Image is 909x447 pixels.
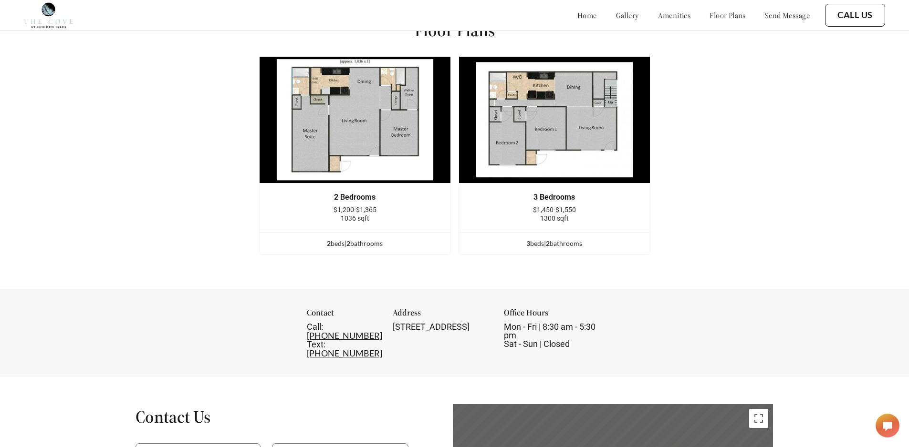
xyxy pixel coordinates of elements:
div: 2 Bedrooms [274,193,436,202]
a: amenities [658,10,691,20]
span: 3 [526,239,530,247]
div: Office Hours [504,308,603,323]
a: home [577,10,597,20]
div: bed s | bathroom s [260,238,450,249]
span: Text: [307,339,325,349]
a: send message [765,10,810,20]
div: Contact [307,308,381,323]
img: example [459,56,650,183]
span: 2 [546,239,550,247]
span: $1,200-$1,365 [334,206,376,213]
div: 3 Bedrooms [473,193,636,202]
h1: Floor Plans [415,20,495,41]
div: [STREET_ADDRESS] [393,323,491,331]
span: 2 [327,239,331,247]
div: bed s | bathroom s [459,238,650,249]
div: Address [393,308,491,323]
span: Sat - Sun | Closed [504,339,570,349]
img: Company logo [24,2,73,28]
button: Toggle fullscreen view [749,409,768,428]
span: $1,450-$1,550 [533,206,576,213]
a: [PHONE_NUMBER] [307,330,382,341]
div: Mon - Fri | 8:30 am - 5:30 pm [504,323,603,348]
a: gallery [616,10,639,20]
a: floor plans [710,10,746,20]
a: [PHONE_NUMBER] [307,348,382,358]
span: Call: [307,322,323,332]
a: Call Us [837,10,873,20]
span: 2 [346,239,350,247]
h1: Contact Us [136,406,408,427]
button: Call Us [825,4,885,27]
span: 1300 sqft [540,214,569,222]
span: 1036 sqft [341,214,369,222]
img: example [259,56,451,183]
